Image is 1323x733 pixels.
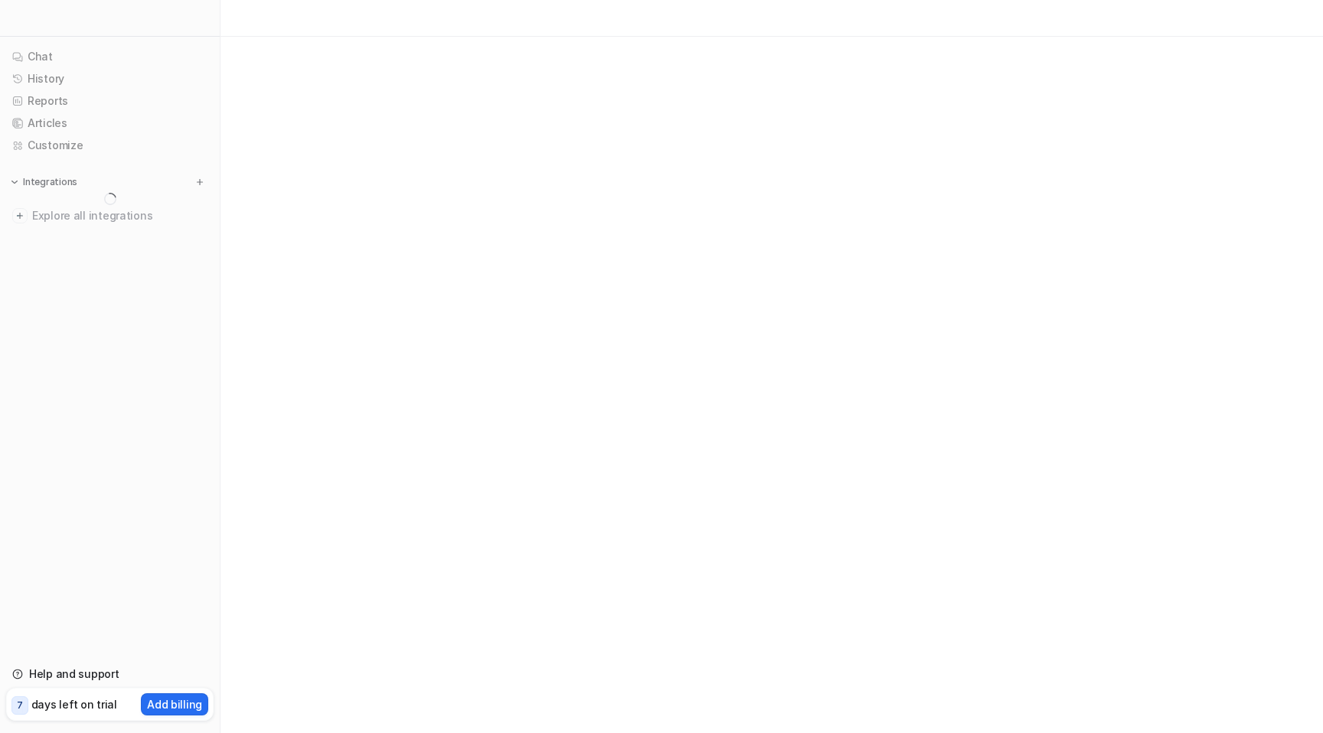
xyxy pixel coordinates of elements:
[194,177,205,187] img: menu_add.svg
[6,46,214,67] a: Chat
[6,205,214,226] a: Explore all integrations
[17,699,23,712] p: 7
[6,68,214,90] a: History
[9,177,20,187] img: expand menu
[141,693,208,715] button: Add billing
[32,204,207,228] span: Explore all integrations
[12,208,28,223] img: explore all integrations
[6,174,82,190] button: Integrations
[6,135,214,156] a: Customize
[147,696,202,712] p: Add billing
[23,176,77,188] p: Integrations
[6,112,214,134] a: Articles
[6,663,214,685] a: Help and support
[31,696,117,712] p: days left on trial
[6,90,214,112] a: Reports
